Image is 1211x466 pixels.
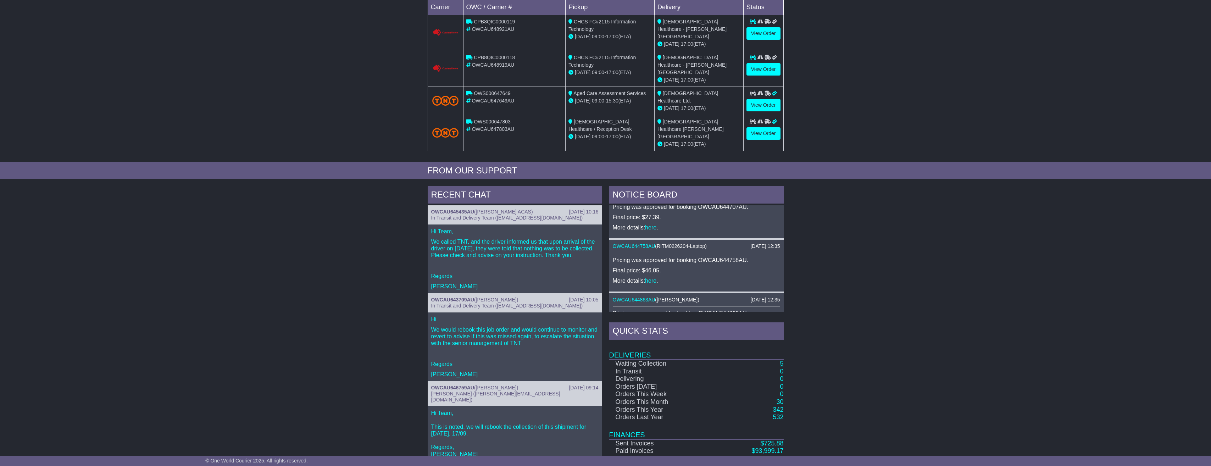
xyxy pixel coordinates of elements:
[780,383,783,390] a: 0
[573,90,646,96] span: Aged Care Assessment Services
[609,447,715,455] td: Paid Invoices
[657,76,740,84] div: (ETA)
[780,375,783,382] a: 0
[205,458,308,464] span: © One World Courier 2025. All rights reserved.
[681,41,693,47] span: 17:00
[760,440,783,447] a: $725.88
[613,257,780,263] p: Pricing was approved for booking OWCAU644758AU.
[431,391,560,403] span: [PERSON_NAME] ([PERSON_NAME][EMAIL_ADDRESS][DOMAIN_NAME])
[755,447,783,454] span: 93,999.17
[606,98,618,104] span: 15:30
[568,97,651,105] div: - (ETA)
[431,297,599,303] div: ( )
[657,243,705,249] span: RITM0226204-Laptop
[609,322,784,342] div: Quick Stats
[780,390,783,398] a: 0
[657,40,740,48] div: (ETA)
[431,371,599,378] p: [PERSON_NAME]
[750,243,780,249] div: [DATE] 12:35
[568,119,632,132] span: [DEMOGRAPHIC_DATA] Healthcare / Reception Desk
[431,283,599,290] p: [PERSON_NAME]
[606,34,618,39] span: 17:00
[657,105,740,112] div: (ETA)
[474,55,515,60] span: CPB8QIC0000118
[609,360,715,368] td: Waiting Collection
[592,70,604,75] span: 09:00
[472,62,514,68] span: OWCAU648919AU
[568,33,651,40] div: - (ETA)
[613,277,780,284] p: More details: .
[472,26,514,32] span: OWCAU648921AU
[609,406,715,414] td: Orders This Year
[609,439,715,448] td: Sent Invoices
[746,99,781,111] a: View Order
[609,390,715,398] td: Orders This Week
[476,297,517,303] span: [PERSON_NAME]
[609,455,715,463] td: Overdue Invoices
[569,297,598,303] div: [DATE] 10:05
[575,134,590,139] span: [DATE]
[431,410,599,457] p: Hi Team, This is noted, we will rebook the collection of this shipment for [DATE], 17/09. Regards...
[664,77,679,83] span: [DATE]
[575,70,590,75] span: [DATE]
[613,243,780,249] div: ( )
[432,96,459,105] img: TNT_Domestic.png
[568,133,651,140] div: - (ETA)
[609,414,715,421] td: Orders Last Year
[657,140,740,148] div: (ETA)
[432,128,459,138] img: TNT_Domestic.png
[657,119,724,139] span: [DEMOGRAPHIC_DATA] Healthcare [PERSON_NAME][GEOGRAPHIC_DATA]
[431,326,599,347] p: We would rebook this job order and would continue to monitor and revert to advise if this was mis...
[568,19,636,32] span: CHCS FC#2115 Information Technology
[474,119,511,124] span: OWS000647803
[431,303,583,309] span: In Transit and Delivery Team ([EMAIL_ADDRESS][DOMAIN_NAME])
[431,228,599,235] p: Hi Team,
[428,186,602,205] div: RECENT CHAT
[575,98,590,104] span: [DATE]
[664,105,679,111] span: [DATE]
[764,440,783,447] span: 725.88
[569,209,598,215] div: [DATE] 10:16
[609,368,715,376] td: In Transit
[681,77,693,83] span: 17:00
[569,385,598,391] div: [DATE] 09:14
[431,273,599,279] p: Regards
[431,385,599,391] div: ( )
[474,90,511,96] span: OWS000647649
[568,55,636,68] span: CHCS FC#2115 Information Technology
[609,342,784,360] td: Deliveries
[606,134,618,139] span: 17:00
[476,209,531,215] span: [PERSON_NAME] ACAS
[606,70,618,75] span: 17:00
[431,209,474,215] a: OWCAU645435AU
[472,126,514,132] span: OWCAU647803AU
[767,455,783,462] a: $0.00
[746,27,781,40] a: View Order
[609,375,715,383] td: Delivering
[776,398,783,405] a: 30
[645,278,656,284] a: here
[613,243,655,249] a: OWCAU644758AU
[773,406,783,413] a: 342
[657,19,727,39] span: [DEMOGRAPHIC_DATA] Healthcare - [PERSON_NAME][GEOGRAPHIC_DATA]
[472,98,514,104] span: OWCAU647649AU
[681,141,693,147] span: 17:00
[657,55,727,75] span: [DEMOGRAPHIC_DATA] Healthcare - [PERSON_NAME][GEOGRAPHIC_DATA]
[428,166,784,176] div: FROM OUR SUPPORT
[609,398,715,406] td: Orders This Month
[750,297,780,303] div: [DATE] 12:35
[746,63,781,76] a: View Order
[592,98,604,104] span: 09:00
[773,414,783,421] a: 532
[431,215,583,221] span: In Transit and Delivery Team ([EMAIL_ADDRESS][DOMAIN_NAME])
[592,34,604,39] span: 09:00
[664,41,679,47] span: [DATE]
[613,224,780,231] p: More details: .
[613,214,780,221] p: Final price: $27.39.
[592,134,604,139] span: 09:00
[746,127,781,140] a: View Order
[613,297,655,303] a: OWCAU644863AU
[609,421,784,439] td: Finances
[474,19,515,24] span: CPB8QIC0000119
[751,447,783,454] a: $93,999.17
